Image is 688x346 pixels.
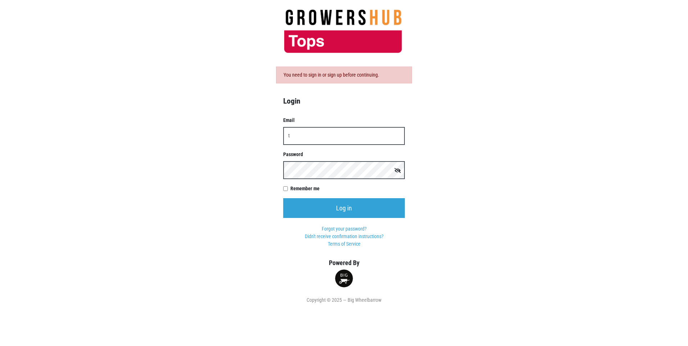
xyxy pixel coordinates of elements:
a: Didn't receive confirmation instructions? [305,233,384,239]
h4: Login [283,96,405,106]
input: Log in [283,198,405,218]
div: You need to sign in or sign up before continuing. [276,67,412,83]
a: Terms of Service [328,241,361,247]
img: small-round-logo-d6fdfe68ae19b7bfced82731a0234da4.png [335,269,353,287]
h5: Powered By [272,259,416,267]
a: Forgot your password? [322,226,367,232]
label: Remember me [290,185,405,192]
label: Password [283,151,405,158]
label: Email [283,117,405,124]
div: Copyright © 2025 — Big Wheelbarrow [272,296,416,304]
img: 279edf242af8f9d49a69d9d2afa010fb.png [272,9,416,54]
